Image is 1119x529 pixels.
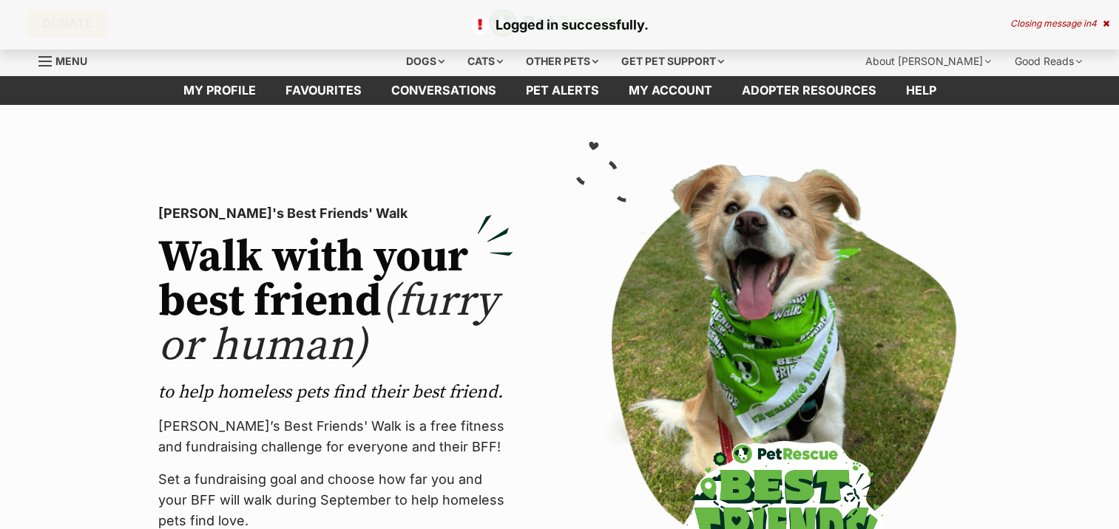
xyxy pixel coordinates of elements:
div: Dogs [396,47,455,76]
a: Favourites [271,76,376,105]
span: (furry or human) [158,274,498,374]
h2: Walk with your best friend [158,236,513,369]
a: conversations [376,76,511,105]
div: Get pet support [611,47,734,76]
a: Menu [38,47,98,73]
div: About [PERSON_NAME] [855,47,1001,76]
a: Adopter resources [727,76,891,105]
div: Cats [457,47,513,76]
a: Help [891,76,951,105]
div: Other pets [515,47,609,76]
span: Menu [55,55,87,67]
p: [PERSON_NAME]'s Best Friends' Walk [158,203,513,224]
p: [PERSON_NAME]’s Best Friends' Walk is a free fitness and fundraising challenge for everyone and t... [158,416,513,457]
a: My account [614,76,727,105]
div: Good Reads [1004,47,1092,76]
p: to help homeless pets find their best friend. [158,380,513,404]
a: Pet alerts [511,76,614,105]
a: My profile [169,76,271,105]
